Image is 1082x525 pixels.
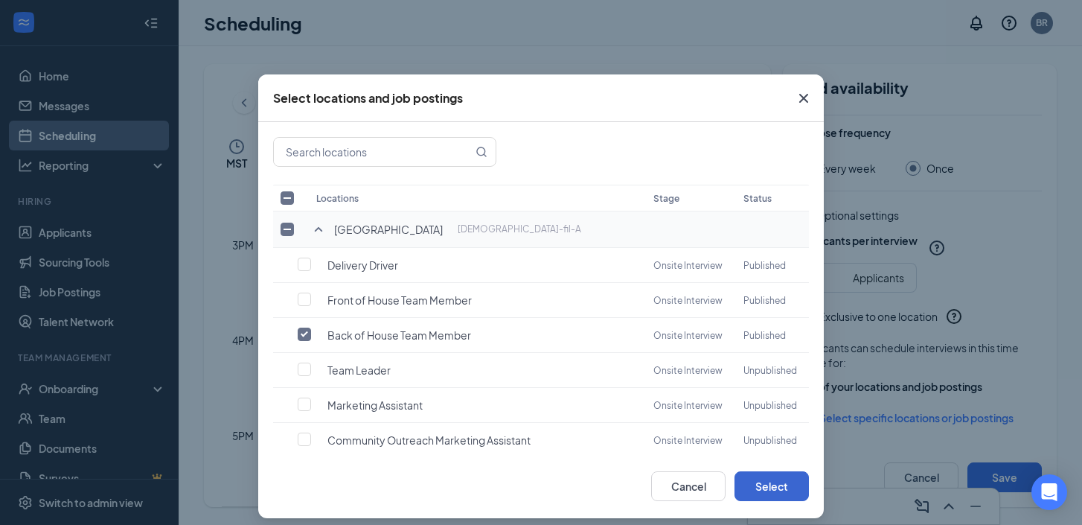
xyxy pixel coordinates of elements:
[1031,474,1067,510] div: Open Intercom Messenger
[743,260,786,271] span: published
[334,222,443,237] span: [GEOGRAPHIC_DATA]
[743,435,797,446] span: Unpublished
[458,222,581,237] p: [DEMOGRAPHIC_DATA]-fil-A
[274,138,473,166] input: Search locations
[273,90,463,106] div: Select locations and job postings
[651,471,726,501] button: Cancel
[734,471,809,501] button: Select
[784,74,824,122] button: Close
[743,365,797,376] span: Unpublished
[653,260,723,271] span: Onsite Interview
[653,365,723,376] span: Onsite Interview
[327,328,471,343] span: Back of House Team Member
[476,146,487,158] svg: MagnifyingGlass
[327,258,398,273] span: Delivery Driver
[653,400,723,411] span: Onsite Interview
[795,89,813,107] svg: Cross
[327,433,531,448] span: Community Outreach Marketing Assistant
[327,363,391,378] span: Team Leader
[653,435,723,446] span: Onsite Interview
[653,330,723,341] span: Onsite Interview
[653,295,723,306] span: Onsite Interview
[743,400,797,411] span: Unpublished
[743,295,786,306] span: published
[743,330,786,341] span: published
[327,293,472,308] span: Front of House Team Member
[736,185,809,211] th: Status
[327,398,423,413] span: Marketing Assistant
[646,185,736,211] th: Stage
[310,220,327,238] svg: SmallChevronUp
[309,185,646,211] th: Locations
